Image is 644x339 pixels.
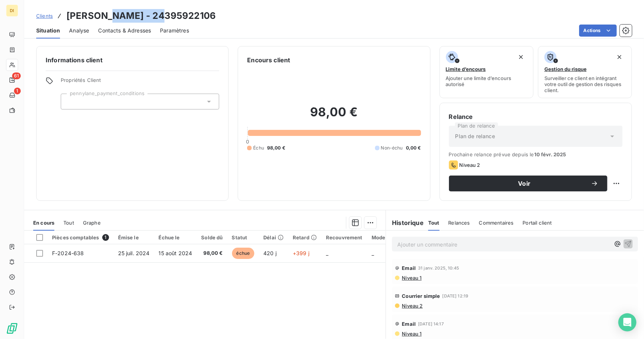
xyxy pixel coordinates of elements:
[428,220,440,226] span: Tout
[326,250,328,256] span: _
[458,180,591,186] span: Voir
[69,27,89,34] span: Analyse
[401,275,421,281] span: Niveau 1
[98,27,151,34] span: Contacts & Adresses
[544,66,587,72] span: Gestion du risque
[118,250,150,256] span: 25 juil. 2024
[402,265,416,271] span: Email
[406,145,421,151] span: 0,00 €
[449,151,622,157] span: Prochaine relance prévue depuis le
[381,145,403,151] span: Non-échu
[63,220,74,226] span: Tout
[455,133,495,140] span: Plan de relance
[263,234,284,240] div: Délai
[6,322,18,334] img: Logo LeanPay
[201,234,223,240] div: Solde dû
[449,220,470,226] span: Relances
[246,139,249,145] span: 0
[33,220,54,226] span: En cours
[418,266,459,270] span: 31 janv. 2025, 10:45
[449,112,622,121] h6: Relance
[66,9,216,23] h3: [PERSON_NAME] - 24395922106
[372,250,374,256] span: _
[440,46,533,98] button: Limite d’encoursAjouter une limite d’encours autorisé
[52,250,84,256] span: F-2024-638
[267,145,285,151] span: 98,00 €
[479,220,514,226] span: Commentaires
[102,234,109,241] span: 1
[538,46,632,98] button: Gestion du risqueSurveiller ce client en intégrant votre outil de gestion des risques client.
[247,105,421,127] h2: 98,00 €
[534,151,566,157] span: 10 févr. 2025
[579,25,617,37] button: Actions
[293,250,309,256] span: +399 j
[201,250,223,257] span: 98,00 €
[83,220,101,226] span: Graphe
[67,98,73,105] input: Ajouter une valeur
[36,27,60,34] span: Situation
[523,220,552,226] span: Portail client
[247,55,290,65] h6: Encours client
[544,75,626,93] span: Surveiller ce client en intégrant votre outil de gestion des risques client.
[253,145,264,151] span: Échu
[160,27,189,34] span: Paramètres
[460,162,480,168] span: Niveau 2
[446,66,486,72] span: Limite d’encours
[402,321,416,327] span: Email
[449,176,607,191] button: Voir
[418,322,444,326] span: [DATE] 14:17
[118,234,150,240] div: Émise le
[372,234,417,240] div: Mode de paiement
[446,75,527,87] span: Ajouter une limite d’encours autorisé
[402,293,440,299] span: Courrier simple
[14,88,21,94] span: 1
[326,234,363,240] div: Recouvrement
[401,303,423,309] span: Niveau 2
[12,72,21,79] span: 61
[386,218,424,227] h6: Historique
[159,234,192,240] div: Échue le
[61,77,219,88] span: Propriétés Client
[6,5,18,17] div: DI
[618,313,636,331] div: Open Intercom Messenger
[36,12,53,20] a: Clients
[52,234,109,241] div: Pièces comptables
[443,294,469,298] span: [DATE] 12:19
[263,250,277,256] span: 420 j
[293,234,317,240] div: Retard
[232,234,255,240] div: Statut
[46,55,219,65] h6: Informations client
[232,248,255,259] span: échue
[159,250,192,256] span: 15 août 2024
[36,13,53,19] span: Clients
[401,331,421,337] span: Niveau 1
